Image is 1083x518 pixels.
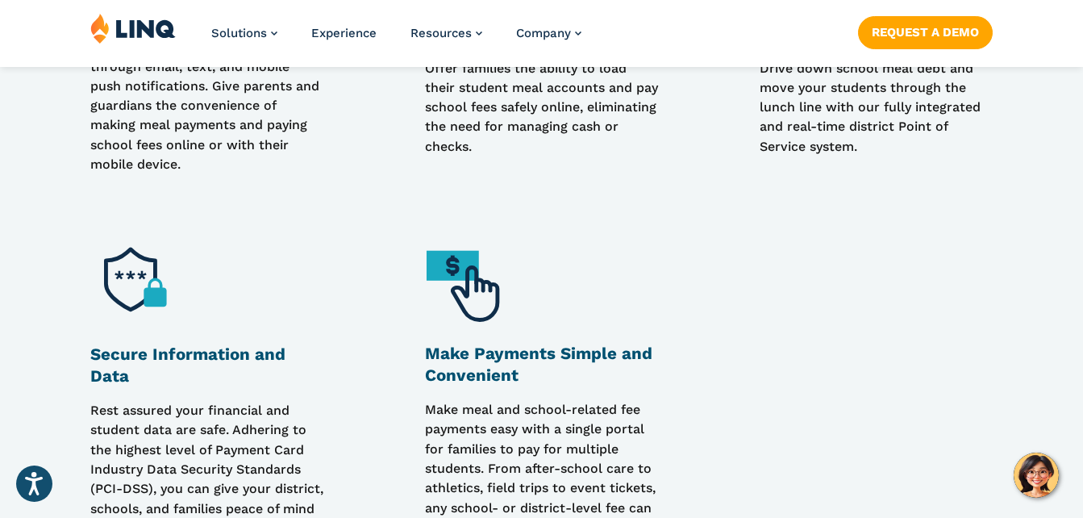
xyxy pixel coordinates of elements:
[425,343,658,386] h3: Make Payments Simple and Convenient
[425,59,658,175] p: Offer families the ability to load their student meal accounts and pay school fees safely online,...
[211,26,267,40] span: Solutions
[410,26,482,40] a: Resources
[90,37,323,174] p: Automate low-balance alerts through email, text, and mobile push notifications. Give parents and ...
[516,26,581,40] a: Company
[90,344,323,386] h3: Secure Information and Data
[516,26,571,40] span: Company
[858,16,993,48] a: Request a Demo
[410,26,472,40] span: Resources
[211,13,581,66] nav: Primary Navigation
[90,13,176,44] img: LINQ | K‑12 Software
[311,26,377,40] a: Experience
[1014,453,1059,498] button: Hello, have a question? Let’s chat.
[858,13,993,48] nav: Button Navigation
[760,59,993,175] p: Drive down school meal debt and move your students through the lunch line with our fully integrat...
[211,26,277,40] a: Solutions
